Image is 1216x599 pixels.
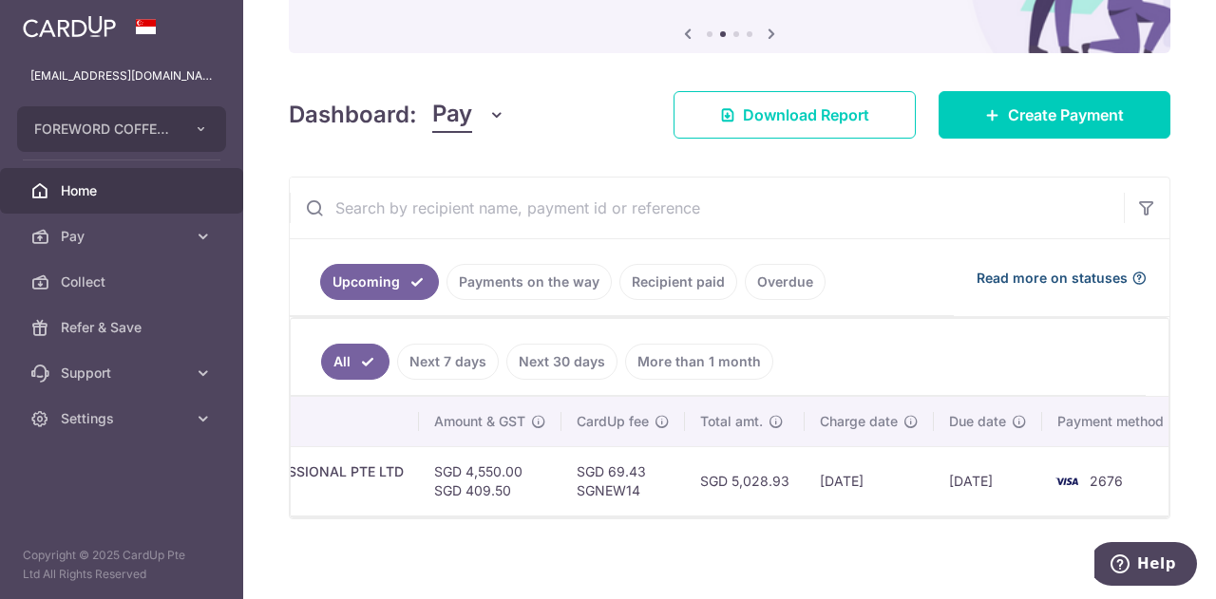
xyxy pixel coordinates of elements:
[625,344,773,380] a: More than 1 month
[17,106,226,152] button: FOREWORD COFFEE PTE. LTD.
[446,264,612,300] a: Payments on the way
[61,409,186,428] span: Settings
[34,120,175,139] span: FOREWORD COFFEE PTE. LTD.
[432,97,505,133] button: Pay
[320,264,439,300] a: Upcoming
[939,91,1170,139] a: Create Payment
[61,181,186,200] span: Home
[805,446,934,515] td: [DATE]
[61,227,186,246] span: Pay
[397,344,499,380] a: Next 7 days
[321,344,389,380] a: All
[934,446,1042,515] td: [DATE]
[1048,470,1086,493] img: Bank Card
[619,264,737,300] a: Recipient paid
[506,344,617,380] a: Next 30 days
[949,412,1006,431] span: Due date
[434,412,525,431] span: Amount & GST
[685,446,805,515] td: SGD 5,028.93
[61,272,186,291] span: Collect
[674,91,916,139] a: Download Report
[30,66,213,85] p: [EMAIL_ADDRESS][DOMAIN_NAME]
[419,446,561,515] td: SGD 4,550.00 SGD 409.50
[290,178,1124,238] input: Search by recipient name, payment id or reference
[289,98,417,132] h4: Dashboard:
[743,103,869,126] span: Download Report
[745,264,826,300] a: Overdue
[23,15,116,38] img: CardUp
[561,446,685,515] td: SGD 69.43 SGNEW14
[700,412,763,431] span: Total amt.
[1008,103,1124,126] span: Create Payment
[1094,542,1197,590] iframe: Opens a widget where you can find more information
[977,269,1147,288] a: Read more on statuses
[820,412,898,431] span: Charge date
[1090,473,1123,489] span: 2676
[977,269,1128,288] span: Read more on statuses
[61,364,186,383] span: Support
[432,97,472,133] span: Pay
[61,318,186,337] span: Refer & Save
[1042,397,1187,446] th: Payment method
[577,412,649,431] span: CardUp fee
